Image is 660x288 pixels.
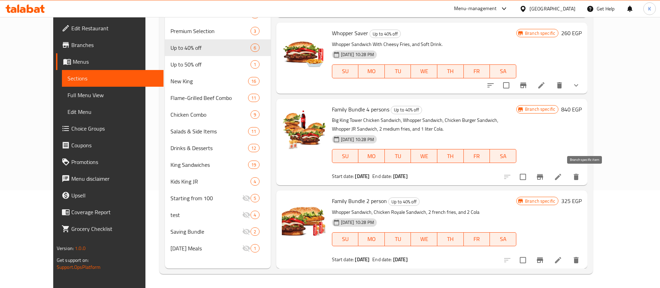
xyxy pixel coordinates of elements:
[248,128,259,135] span: 11
[165,140,271,156] div: Drinks & Desserts12
[170,244,242,252] div: Ramadan Meals
[170,60,251,69] div: Up to 50% off
[170,244,242,252] span: [DATE] Meals
[551,77,568,94] button: delete
[385,64,411,78] button: TU
[391,106,422,114] div: Up to 40% off
[67,74,158,83] span: Sections
[467,234,487,244] span: FR
[62,70,164,87] a: Sections
[358,232,385,246] button: MO
[332,208,516,217] p: Whopper Sandwich, Chicken Royale Sandwich, 2 french fries, and 2 Cola
[71,225,158,233] span: Grocery Checklist
[170,77,248,85] span: New King
[56,120,164,137] a: Choice Groups
[165,207,271,223] div: test4
[71,124,158,133] span: Choice Groups
[248,161,259,169] div: items
[170,110,251,119] div: Chicken Combo
[440,151,461,161] span: TH
[170,194,242,202] span: Starting from 100
[251,28,259,34] span: 3
[361,66,382,76] span: MO
[385,149,411,163] button: TU
[248,77,259,85] div: items
[251,60,259,69] div: items
[530,5,575,13] div: [GEOGRAPHIC_DATA]
[391,106,422,114] span: Up to 40% off
[165,240,271,257] div: [DATE] Meals1
[56,220,164,237] a: Grocery Checklist
[165,89,271,106] div: Flame-Grilled Beef Combo11
[251,45,259,51] span: 6
[490,64,516,78] button: SA
[251,177,259,186] div: items
[170,177,251,186] span: Kids King JR
[57,256,89,265] span: Get support on:
[248,144,259,152] div: items
[71,208,158,216] span: Coverage Report
[56,170,164,187] a: Menu disclaimer
[248,162,259,168] span: 19
[56,20,164,37] a: Edit Restaurant
[56,137,164,154] a: Coupons
[170,44,251,52] span: Up to 40% off
[170,161,248,169] span: King Sandwiches
[490,149,516,163] button: SA
[393,255,408,264] b: [DATE]
[170,27,251,35] span: Premium Selection
[170,227,242,236] span: Saving Bundle
[335,66,356,76] span: SU
[454,5,497,13] div: Menu-management
[251,194,259,202] div: items
[248,127,259,135] div: items
[251,111,259,118] span: 9
[561,196,582,206] h6: 325 EGP
[568,77,585,94] button: show more
[165,223,271,240] div: Saving Bundle2
[56,154,164,170] a: Promotions
[56,53,164,70] a: Menus
[251,244,259,252] div: items
[62,87,164,103] a: Full Menu View
[388,151,408,161] span: TU
[532,169,548,185] button: Branch-specific-item
[332,28,368,38] span: Whopper Saver
[170,144,248,152] span: Drinks & Desserts
[332,104,389,115] span: Family Bundle 4 persons
[165,56,271,73] div: Up to 50% off1
[493,66,514,76] span: SA
[522,106,558,112] span: Branch specific
[388,197,420,206] div: Up to 40% off
[71,24,158,32] span: Edit Restaurant
[170,127,248,135] span: Salads & Side Items
[572,81,580,89] svg: Show Choices
[361,151,382,161] span: MO
[411,64,437,78] button: WE
[170,211,242,219] span: test
[516,170,530,184] span: Select to update
[440,234,461,244] span: TH
[71,174,158,183] span: Menu disclaimer
[414,151,435,161] span: WE
[464,232,490,246] button: FR
[388,66,408,76] span: TU
[372,255,392,264] span: End date:
[282,196,326,241] img: Family Bundle 2 person
[437,232,464,246] button: TH
[73,57,158,66] span: Menus
[62,103,164,120] a: Edit Menu
[56,187,164,204] a: Upsell
[71,41,158,49] span: Branches
[248,95,259,101] span: 11
[370,30,400,38] span: Up to 40% off
[248,145,259,151] span: 12
[482,77,499,94] button: sort-choices
[56,37,164,53] a: Branches
[57,263,101,272] a: Support.OpsPlatform
[522,198,558,204] span: Branch specific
